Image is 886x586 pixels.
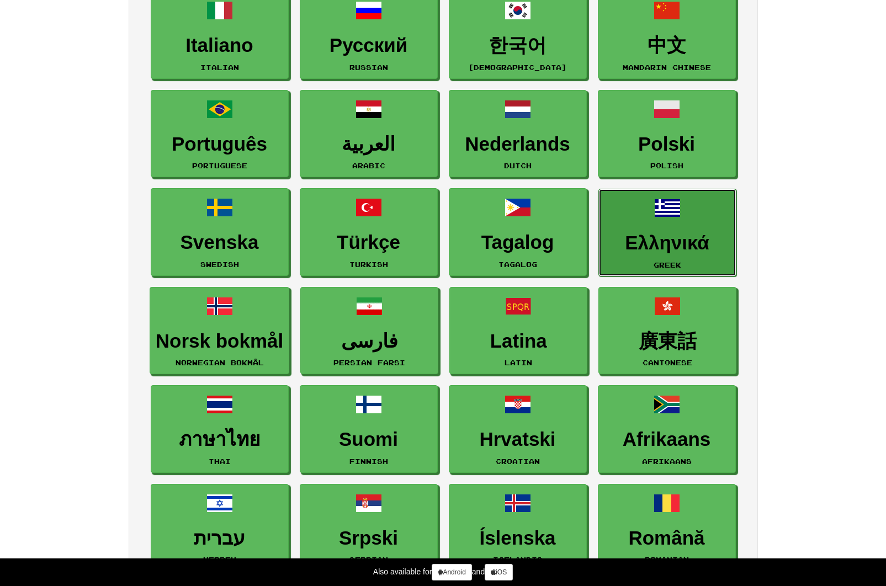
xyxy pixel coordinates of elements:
h3: 廣東話 [604,331,730,352]
h3: Italiano [157,35,283,56]
a: SrpskiSerbian [300,484,438,572]
small: Arabic [352,162,385,169]
h3: العربية [306,134,432,155]
h3: فارسی [306,331,432,352]
small: Serbian [349,556,388,563]
h3: Română [604,528,730,549]
small: Dutch [504,162,532,169]
h3: 한국어 [455,35,581,56]
h3: Hrvatski [455,429,581,450]
small: Polish [650,162,683,169]
h3: Nederlands [455,134,581,155]
small: Norwegian Bokmål [176,359,264,366]
a: AfrikaansAfrikaans [598,385,736,473]
small: Icelandic [493,556,542,563]
a: HrvatskiCroatian [449,385,587,473]
h3: Polski [604,134,730,155]
small: Finnish [349,457,388,465]
h3: Latina [455,331,581,352]
a: TagalogTagalog [449,188,587,276]
a: RomânăRomanian [598,484,736,572]
small: Swedish [200,260,239,268]
small: Tagalog [498,260,537,268]
h3: עברית [157,528,283,549]
a: العربيةArabic [300,90,438,178]
a: فارسیPersian Farsi [300,287,438,375]
small: Portuguese [192,162,247,169]
small: Thai [209,457,231,465]
small: Latin [505,359,532,366]
h3: Português [157,134,283,155]
a: 廣東話Cantonese [598,287,736,375]
h3: Norsk bokmål [156,331,283,352]
a: TürkçeTurkish [300,188,438,276]
a: iOS [485,564,513,580]
h3: ภาษาไทย [157,429,283,450]
h3: Svenska [157,232,283,253]
h3: Íslenska [455,528,581,549]
h3: 中文 [604,35,730,56]
h3: Tagalog [455,232,581,253]
a: PolskiPolish [598,90,736,178]
a: Android [432,564,471,580]
small: Russian [349,63,388,71]
a: ภาษาไทยThai [151,385,289,473]
small: [DEMOGRAPHIC_DATA] [468,63,567,71]
small: Persian Farsi [333,359,405,366]
small: Croatian [496,457,540,465]
small: Afrikaans [642,457,692,465]
small: Hebrew [203,556,236,563]
small: Turkish [349,260,388,268]
a: Norsk bokmålNorwegian Bokmål [150,287,289,375]
a: PortuguêsPortuguese [151,90,289,178]
h3: Srpski [306,528,432,549]
a: LatinaLatin [449,287,587,375]
a: SvenskaSwedish [151,188,289,276]
small: Cantonese [643,359,692,366]
h3: Türkçe [306,232,432,253]
a: SuomiFinnish [300,385,438,473]
small: Italian [200,63,239,71]
a: NederlandsDutch [449,90,587,178]
h3: Afrikaans [604,429,730,450]
a: ÍslenskaIcelandic [449,484,587,572]
h3: Ελληνικά [604,232,730,254]
a: עבריתHebrew [151,484,289,572]
h3: Suomi [306,429,432,450]
small: Mandarin Chinese [623,63,711,71]
small: Greek [654,261,681,269]
a: ΕλληνικάGreek [598,189,736,276]
h3: Русский [306,35,432,56]
small: Romanian [645,556,689,563]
